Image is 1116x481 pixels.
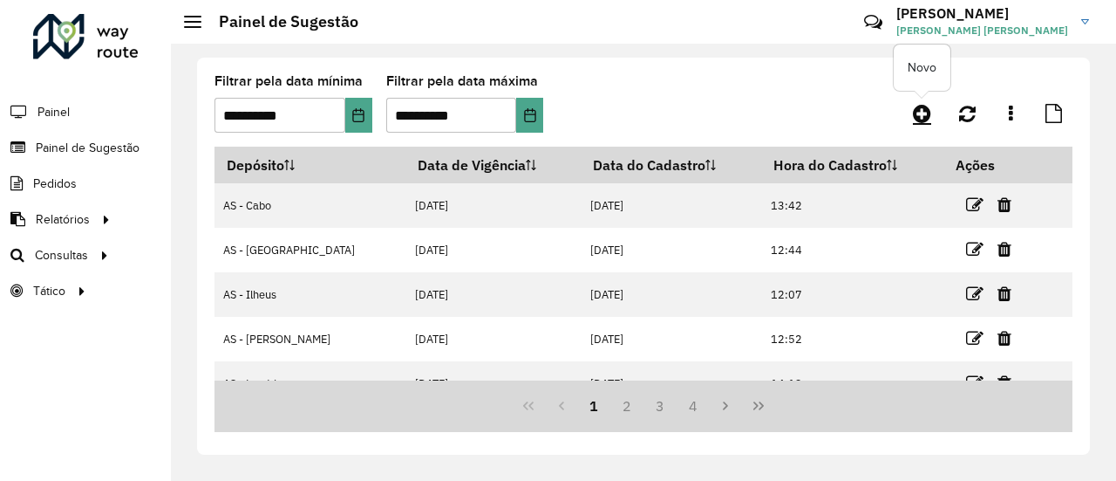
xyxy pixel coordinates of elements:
[214,71,363,92] label: Filtrar pela data mínima
[214,183,405,228] td: AS - Cabo
[997,237,1011,261] a: Excluir
[854,3,892,41] a: Contato Rápido
[997,282,1011,306] a: Excluir
[581,361,761,406] td: [DATE]
[709,389,742,423] button: Next Page
[761,147,942,183] th: Hora do Cadastro
[214,272,405,317] td: AS - Ilheus
[214,228,405,272] td: AS - [GEOGRAPHIC_DATA]
[894,45,950,91] div: Novo
[36,210,90,229] span: Relatórios
[742,389,775,423] button: Last Page
[761,272,942,317] td: 12:07
[581,228,761,272] td: [DATE]
[386,71,538,92] label: Filtrar pela data máxima
[33,175,77,193] span: Pedidos
[405,147,581,183] th: Data de Vigência
[966,193,983,216] a: Editar
[33,282,65,300] span: Tático
[761,361,942,406] td: 14:13
[761,228,942,272] td: 12:44
[581,183,761,228] td: [DATE]
[966,326,983,350] a: Editar
[896,5,1068,22] h3: [PERSON_NAME]
[214,361,405,406] td: AS - Londrina
[581,272,761,317] td: [DATE]
[643,389,677,423] button: 3
[997,193,1011,216] a: Excluir
[405,361,581,406] td: [DATE]
[405,317,581,361] td: [DATE]
[997,326,1011,350] a: Excluir
[581,317,761,361] td: [DATE]
[997,371,1011,395] a: Excluir
[966,282,983,306] a: Editar
[405,183,581,228] td: [DATE]
[966,371,983,395] a: Editar
[581,147,761,183] th: Data do Cadastro
[761,183,942,228] td: 13:42
[201,12,358,31] h2: Painel de Sugestão
[35,246,88,265] span: Consultas
[214,147,405,183] th: Depósito
[36,139,139,157] span: Painel de Sugestão
[966,237,983,261] a: Editar
[37,103,70,121] span: Painel
[345,98,372,133] button: Choose Date
[677,389,710,423] button: 4
[578,389,611,423] button: 1
[761,317,942,361] td: 12:52
[610,389,643,423] button: 2
[405,272,581,317] td: [DATE]
[516,98,543,133] button: Choose Date
[214,317,405,361] td: AS - [PERSON_NAME]
[405,228,581,272] td: [DATE]
[943,147,1048,183] th: Ações
[896,23,1068,38] span: [PERSON_NAME] [PERSON_NAME]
